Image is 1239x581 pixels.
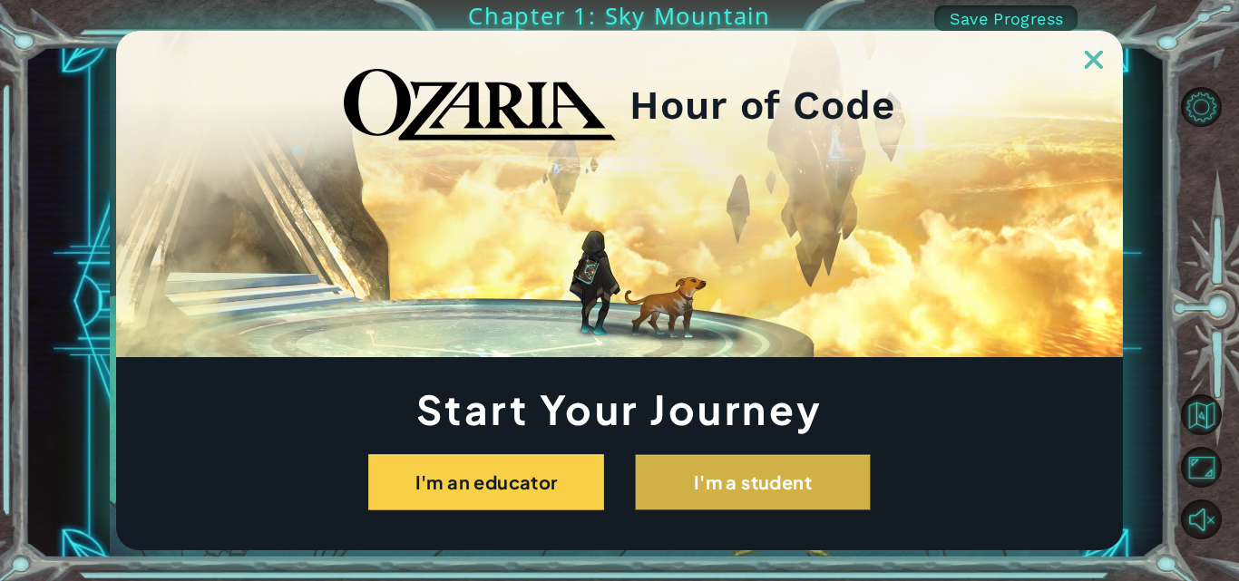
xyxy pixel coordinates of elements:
[116,391,1123,427] h1: Start Your Journey
[368,454,604,510] button: I'm an educator
[1085,51,1103,69] img: ExitButton_Dusk.png
[635,454,871,510] button: I'm a student
[629,88,895,122] h2: Hour of Code
[344,69,616,141] img: blackOzariaWordmark.png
